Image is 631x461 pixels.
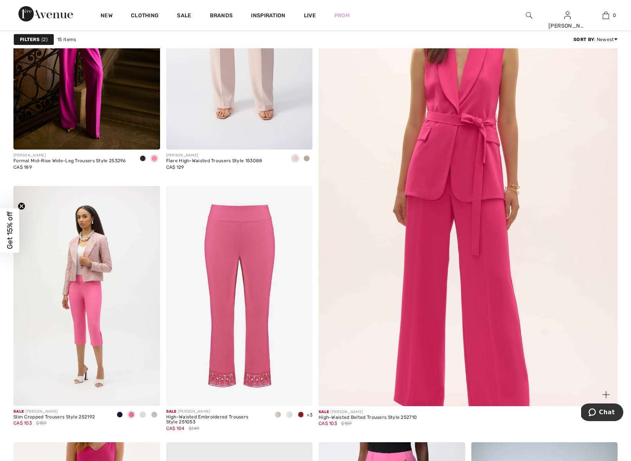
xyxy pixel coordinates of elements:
span: Sale [166,409,177,414]
span: Inspiration [251,12,285,20]
span: CA$ 189 [13,165,32,170]
span: CA$ 129 [166,165,184,170]
a: New [101,12,112,20]
div: Slim Cropped Trousers Style 252192 [13,415,95,420]
div: Cosmos [149,153,160,165]
div: High-Waisted Belted Trousers Style 252710 [319,415,417,420]
div: [PERSON_NAME] [166,153,263,158]
strong: Filters [20,36,40,43]
div: [PERSON_NAME] [548,22,586,30]
span: CA$ 103 [13,420,32,426]
a: Sign In [564,12,571,19]
span: Sale [13,409,24,414]
span: 2 [41,36,48,43]
iframe: Opens a widget where you can chat to one of our agents [581,403,623,423]
img: My Info [564,11,571,20]
div: Formal Mid-Rise Wide-Leg Trousers Style 253296 [13,158,126,164]
div: White [284,409,295,421]
img: 1ère Avenue [18,6,73,21]
span: $149 [189,425,199,432]
div: Quartz [289,153,301,165]
div: [PERSON_NAME] [13,153,126,158]
img: search the website [526,11,532,20]
a: Brands [210,12,233,20]
span: CA$ 104 [166,426,185,431]
div: Moonstone [272,409,284,421]
a: Sale [177,12,191,20]
a: 0 [587,11,624,20]
span: 0 [613,12,616,19]
div: Midnight Blue [114,409,126,421]
span: CA$ 103 [319,421,337,426]
div: [PERSON_NAME] [319,409,417,415]
span: +3 [307,412,312,418]
img: High-Waisted Embroidered Trousers Style 251053. Bubble gum [166,186,313,405]
div: Moonstone [301,153,312,165]
img: plus_v2.svg [603,391,610,398]
div: Radiant red [295,409,307,421]
a: Live [304,12,316,20]
div: [PERSON_NAME] [13,409,95,415]
a: Prom [334,12,350,20]
div: Bubble gum [126,409,137,421]
div: White [137,409,149,421]
span: $159 [341,420,352,427]
img: Slim Cropped Trousers Style 252192. Bubble gum [13,186,160,405]
span: 15 items [57,36,76,43]
div: : Newest [573,36,618,43]
div: Black [137,153,149,165]
span: $159 [36,420,46,426]
span: Get 15% off [5,212,14,249]
img: My Bag [603,11,609,20]
strong: Sort By [573,37,594,42]
div: [PERSON_NAME] [166,409,266,415]
button: Close teaser [18,203,25,210]
div: High-Waisted Embroidered Trousers Style 251053 [166,415,266,425]
div: Flare High-Waisted Trousers Style 153088 [166,158,263,164]
a: Clothing [131,12,159,20]
div: Moonstone [149,409,160,421]
span: Sale [319,410,329,414]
